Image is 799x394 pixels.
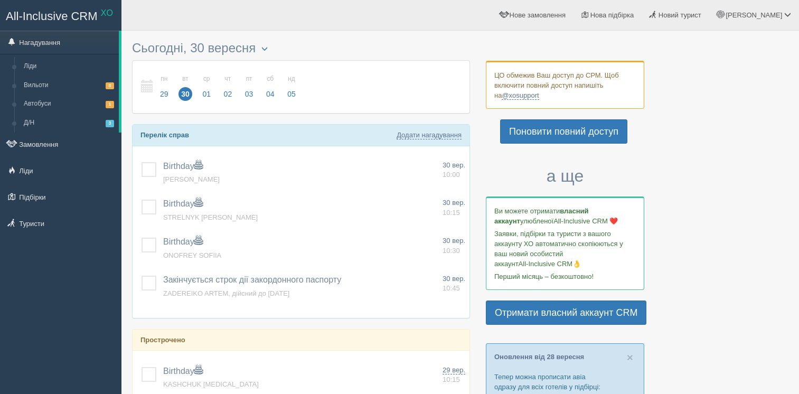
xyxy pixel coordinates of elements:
span: 03 [242,87,256,101]
span: Нова підбірка [590,11,634,19]
h3: Сьогодні, 30 вересня [132,41,470,55]
span: 30 вер. [443,237,465,245]
a: нд 05 [281,69,299,105]
small: ср [200,74,213,83]
p: Заявки, підбірки та туристи з вашого аккаунту ХО автоматично скопіюються у ваш новий особистий ак... [494,229,636,269]
a: Birthday [163,199,203,208]
span: Новий турист [659,11,701,19]
a: чт 02 [218,69,238,105]
span: 30 вер. [443,199,465,207]
span: 05 [285,87,298,101]
span: Нове замовлення [510,11,566,19]
span: 10:15 [443,376,460,383]
a: STRELNYK [PERSON_NAME] [163,213,258,221]
a: 30 вер. 10:45 [443,274,465,294]
span: 10:30 [443,247,460,255]
a: вт 30 [175,69,195,105]
p: Ви можете отримати улюбленої [494,206,636,226]
a: Поновити повний доступ [500,119,627,144]
span: All-Inclusive CRM ❤️ [553,217,618,225]
a: 29 вер. 10:15 [443,365,465,385]
p: Перший місяць – безкоштовно! [494,271,636,282]
span: 8 [106,82,114,89]
span: 30 вер. [443,275,465,283]
small: вт [178,74,192,83]
a: Автобуси1 [19,95,119,114]
a: ср 01 [196,69,217,105]
a: Ліди [19,57,119,76]
span: [PERSON_NAME] [726,11,782,19]
small: пн [157,74,171,83]
a: Д/Н3 [19,114,119,133]
span: 04 [264,87,277,101]
span: 1 [106,101,114,108]
a: пн 29 [154,69,174,105]
span: 02 [221,87,235,101]
a: Birthday [163,237,203,246]
b: власний аккаунт [494,207,589,225]
span: 30 вер. [443,161,465,169]
a: Оновлення від 28 вересня [494,353,584,361]
span: 10:15 [443,209,460,217]
span: × [627,351,633,363]
button: Close [627,352,633,363]
span: All-Inclusive CRM👌 [519,260,581,268]
p: Тепер можна прописати авіа одразу для всіх готелів у підбірці: [494,372,636,392]
b: Перелік справ [140,131,189,139]
a: 30 вер. 10:00 [443,161,465,180]
a: сб 04 [260,69,280,105]
small: чт [221,74,235,83]
span: 10:45 [443,284,460,292]
a: 30 вер. 10:15 [443,198,465,218]
a: ZADEREIKO ARTEM, дійсний до [DATE] [163,289,289,297]
span: 10:00 [443,171,460,179]
div: ЦО обмежив Ваш доступ до СРМ. Щоб включити повний доступ напишіть на [486,61,644,109]
a: KASHCHUK [MEDICAL_DATA] [163,380,259,388]
b: Прострочено [140,336,185,344]
a: 30 вер. 10:30 [443,236,465,256]
a: пт 03 [239,69,259,105]
a: Вильоти8 [19,76,119,95]
span: 3 [106,120,114,127]
small: сб [264,74,277,83]
a: ONOFREY SOFIIA [163,251,221,259]
span: 29 [157,87,171,101]
span: All-Inclusive CRM [6,10,98,23]
span: 01 [200,87,213,101]
a: Додати нагадування [397,131,462,139]
a: Birthday [163,162,203,171]
span: 30 [178,87,192,101]
a: Закінчується строк дії закордонного паспорту [163,275,341,284]
small: нд [285,74,298,83]
h3: а ще [486,167,644,185]
sup: XO [101,8,113,17]
a: Отримати власний аккаунт CRM [486,301,646,325]
span: 29 вер. [443,366,465,374]
a: [PERSON_NAME] [163,175,220,183]
a: @xosupport [502,91,539,100]
small: пт [242,74,256,83]
a: Birthday [163,367,203,376]
a: All-Inclusive CRM XO [1,1,121,30]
